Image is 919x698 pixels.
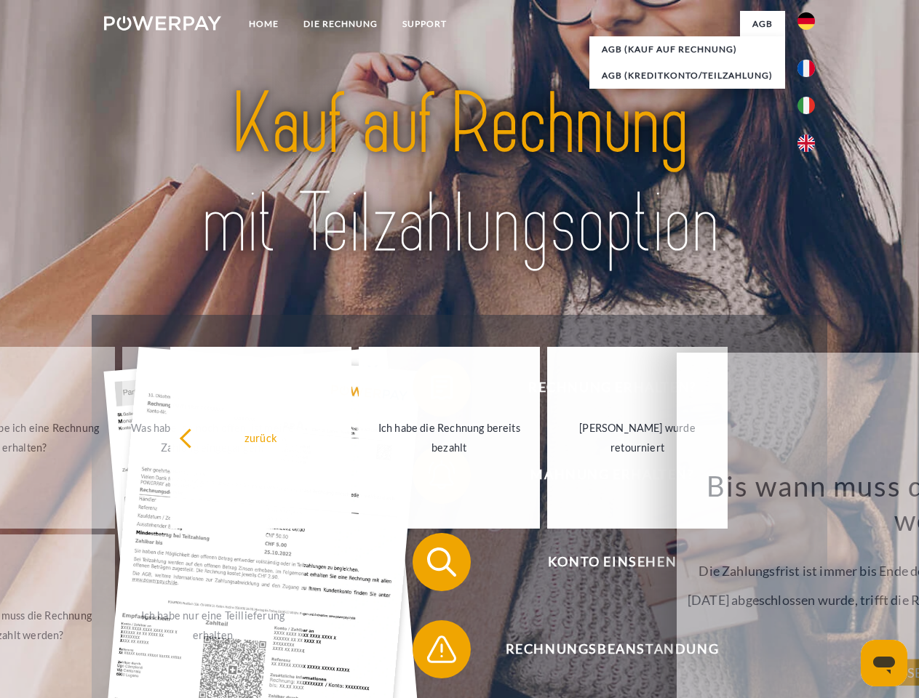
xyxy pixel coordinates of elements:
[390,11,459,37] a: SUPPORT
[122,347,303,529] a: Was habe ich noch offen, ist meine Zahlung eingegangen?
[139,70,780,278] img: title-powerpay_de.svg
[179,428,343,447] div: zurück
[797,12,815,30] img: de
[291,11,390,37] a: DIE RECHNUNG
[423,631,460,667] img: qb_warning.svg
[131,606,295,645] div: Ich habe nur eine Teillieferung erhalten
[797,135,815,152] img: en
[423,544,460,580] img: qb_search.svg
[589,36,785,63] a: AGB (Kauf auf Rechnung)
[104,16,221,31] img: logo-powerpay-white.svg
[413,533,791,591] button: Konto einsehen
[861,640,907,686] iframe: Schaltfläche zum Öffnen des Messaging-Fensters
[367,418,531,457] div: Ich habe die Rechnung bereits bezahlt
[740,11,785,37] a: agb
[434,620,790,678] span: Rechnungsbeanstandung
[413,620,791,678] button: Rechnungsbeanstandung
[434,533,790,591] span: Konto einsehen
[236,11,291,37] a: Home
[797,60,815,77] img: fr
[556,418,720,457] div: [PERSON_NAME] wurde retourniert
[589,63,785,89] a: AGB (Kreditkonto/Teilzahlung)
[797,97,815,114] img: it
[131,418,295,457] div: Was habe ich noch offen, ist meine Zahlung eingegangen?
